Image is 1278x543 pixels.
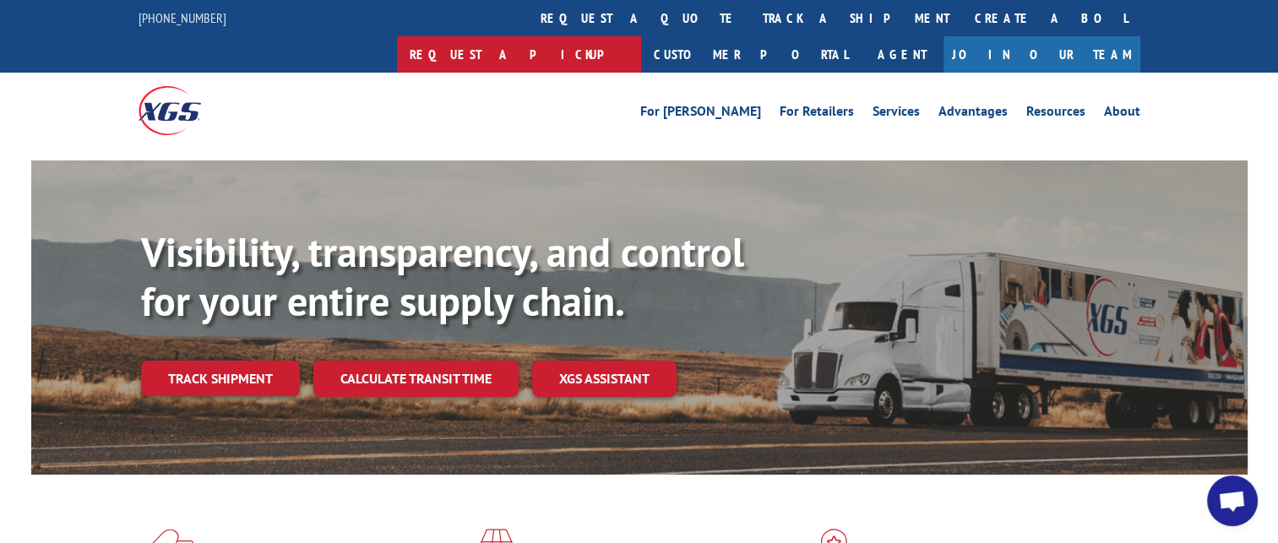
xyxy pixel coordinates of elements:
div: Open chat [1207,475,1258,526]
a: Resources [1026,105,1085,123]
a: For [PERSON_NAME] [640,105,761,123]
a: Track shipment [141,361,300,396]
a: Advantages [938,105,1008,123]
a: Services [873,105,920,123]
a: For Retailers [780,105,854,123]
a: [PHONE_NUMBER] [139,9,226,26]
a: Calculate transit time [313,361,519,397]
b: Visibility, transparency, and control for your entire supply chain. [141,225,744,327]
a: About [1104,105,1140,123]
a: Request a pickup [397,36,641,73]
a: Agent [861,36,944,73]
a: Join Our Team [944,36,1140,73]
a: Customer Portal [641,36,861,73]
a: XGS ASSISTANT [532,361,677,397]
